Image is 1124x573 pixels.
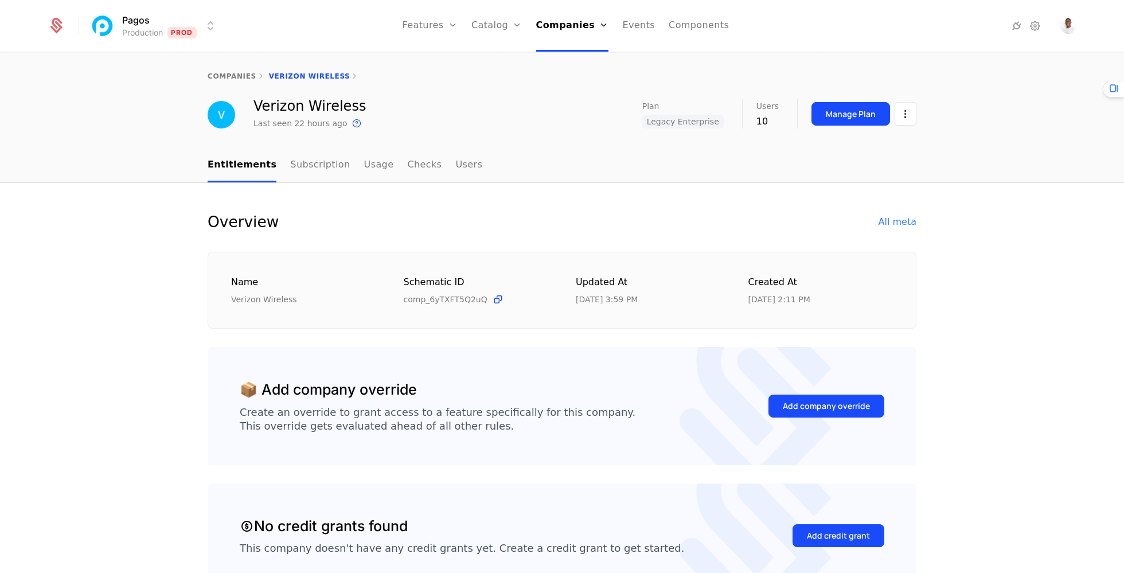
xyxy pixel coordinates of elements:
span: comp_6yTXFT5Q2uQ [404,294,487,305]
img: LJ Durante [1060,18,1076,34]
button: Manage Plan [811,102,890,126]
div: Production [122,27,163,38]
div: Add company override [783,400,870,412]
div: Verizon Wireless [253,99,366,113]
img: Pagos [89,12,116,40]
div: This company doesn't have any credit grants yet. Create a credit grant to get started. [240,541,684,555]
button: Select action [895,102,916,126]
div: 3/28/25, 2:11 PM [748,294,810,305]
div: Last seen 22 hours ago [253,118,348,129]
div: Created at [748,275,893,290]
a: Entitlements [208,149,276,182]
div: 10 [756,115,779,128]
div: Updated at [576,275,721,290]
div: Schematic ID [404,275,549,289]
button: Add company override [768,395,884,418]
button: Add credit grant [793,524,884,547]
button: Open user button [1060,18,1076,34]
a: companies [208,72,256,80]
div: 📦 Add company override [240,379,417,401]
div: Add credit grant [807,530,870,541]
nav: Main [208,149,916,182]
a: Integrations [1010,19,1024,33]
span: Plan [642,102,659,110]
ul: Choose Sub Page [208,149,482,182]
div: All meta [879,215,916,229]
span: Pagos [122,13,150,27]
div: Overview [208,211,279,233]
div: Create an override to grant access to a feature specifically for this company. This override gets... [240,406,635,433]
a: Usage [364,149,394,182]
a: Users [455,149,482,182]
span: Legacy Enterprise [642,115,724,128]
span: Prod [167,27,197,38]
div: Name [231,275,376,290]
a: Settings [1028,19,1042,33]
div: No credit grants found [240,516,408,537]
div: 9/17/25, 3:59 PM [576,294,638,305]
div: Verizon Wireless [231,294,376,305]
img: Verizon Wireless [208,101,235,128]
span: Users [756,102,779,110]
a: Checks [407,149,442,182]
button: Select environment [92,13,217,38]
a: Subscription [290,149,350,182]
div: Manage Plan [826,108,876,120]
